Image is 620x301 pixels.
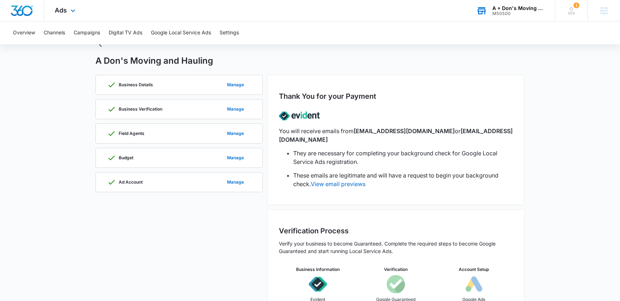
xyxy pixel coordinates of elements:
div: account name [492,5,545,11]
img: icon-googleGuaranteed.svg [387,275,405,293]
p: You will receive emails from or [279,127,513,144]
li: These emails are legitimate and will have a request to begin your background check. [293,171,513,188]
span: 1 [574,3,579,8]
p: Verify your business to become Guaranteed. Complete the required steps to become Google Guarantee... [279,240,513,255]
button: Settings [220,21,239,44]
button: Manage [220,76,251,93]
h3: Account Setup [459,266,489,273]
a: Business VerificationManage [95,99,263,119]
h2: Verification Process [279,225,513,236]
button: Manage [220,101,251,118]
button: Manage [220,149,251,166]
li: They are necessary for completing your background check for Google Local Service Ads registration. [293,149,513,166]
a: BudgetManage [95,148,263,168]
button: Digital TV Ads [109,21,142,44]
img: lsa-evident [279,105,320,127]
p: Ad Account [119,180,143,184]
span: [EMAIL_ADDRESS][DOMAIN_NAME] [354,127,455,135]
span: [EMAIL_ADDRESS][DOMAIN_NAME] [279,127,513,143]
p: Business Details [119,83,153,87]
h2: Thank You for your Payment [279,91,376,102]
h3: Business Information [296,266,340,273]
button: Google Local Service Ads [151,21,211,44]
p: Field Agents [119,131,144,136]
div: account id [492,11,545,16]
button: Overview [13,21,35,44]
h1: A Don's Moving and Hauling [95,55,213,66]
a: View email previews [311,180,365,188]
p: Business Verification [119,107,162,111]
button: Channels [44,21,65,44]
a: Ad AccountManage [95,172,263,192]
div: notifications count [574,3,579,8]
p: Budget [119,156,133,160]
img: icon-googleAds-b.svg [464,275,483,293]
a: Business DetailsManage [95,75,263,95]
img: icon-evident.svg [309,275,327,293]
a: Field AgentsManage [95,123,263,144]
button: Manage [220,125,251,142]
span: Ads [55,6,67,14]
h3: Verification [384,266,408,273]
button: Campaigns [74,21,100,44]
button: Manage [220,174,251,191]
